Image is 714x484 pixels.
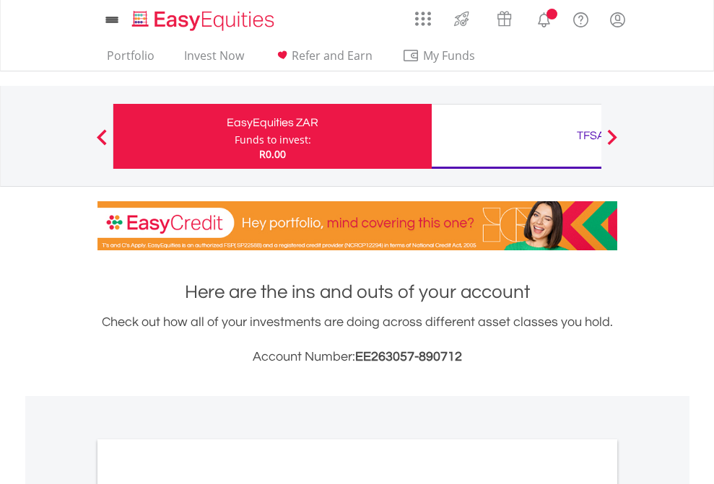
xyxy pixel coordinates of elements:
span: R0.00 [259,147,286,161]
a: My Profile [599,4,636,35]
a: Portfolio [101,48,160,71]
span: Refer and Earn [292,48,373,63]
div: Check out how all of your investments are doing across different asset classes you hold. [97,312,617,367]
a: FAQ's and Support [562,4,599,32]
a: Refer and Earn [268,48,378,71]
div: EasyEquities ZAR [122,113,423,133]
img: EasyEquities_Logo.png [129,9,280,32]
a: Home page [126,4,280,32]
a: AppsGrid [406,4,440,27]
img: thrive-v2.svg [450,7,474,30]
img: vouchers-v2.svg [492,7,516,30]
button: Next [598,136,627,151]
h1: Here are the ins and outs of your account [97,279,617,305]
a: Vouchers [483,4,526,30]
h3: Account Number: [97,347,617,367]
a: Invest Now [178,48,250,71]
div: Funds to invest: [235,133,311,147]
button: Previous [87,136,116,151]
a: Notifications [526,4,562,32]
span: My Funds [402,46,497,65]
span: EE263057-890712 [355,350,462,364]
img: EasyCredit Promotion Banner [97,201,617,250]
img: grid-menu-icon.svg [415,11,431,27]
